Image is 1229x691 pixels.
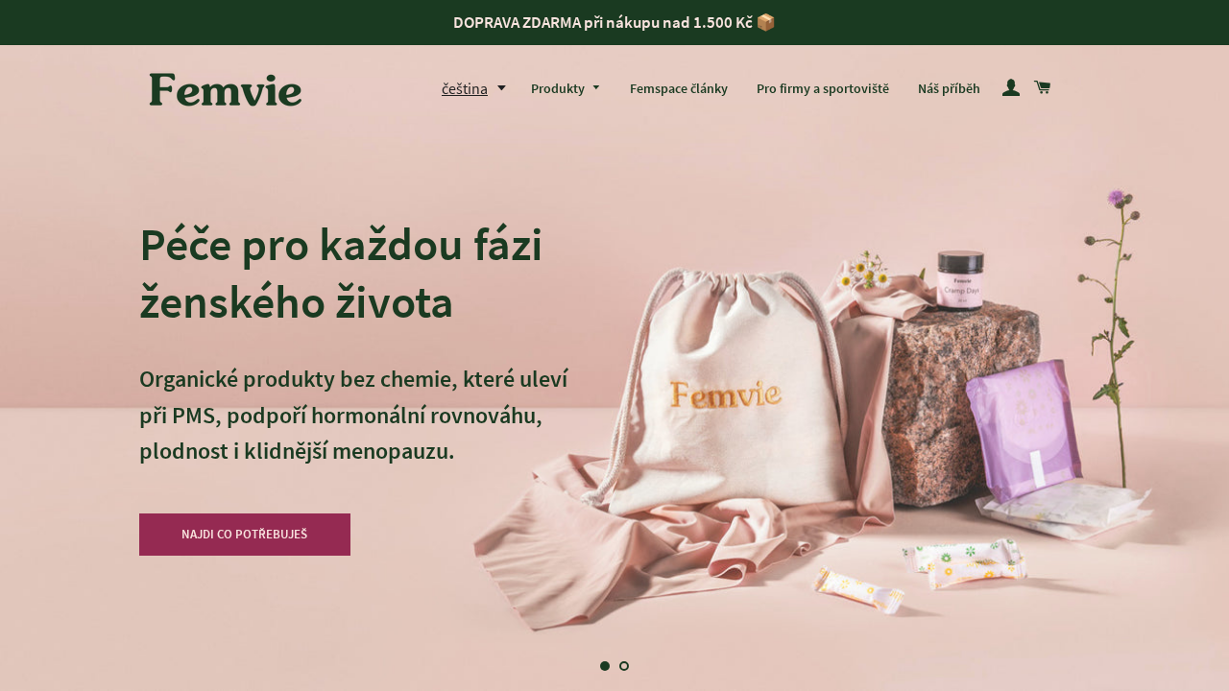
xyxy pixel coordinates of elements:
a: Pro firmy a sportoviště [742,64,904,114]
a: Náš příběh [904,64,995,114]
img: Femvie [139,60,312,119]
a: Načíst snímek 2 [614,656,634,676]
button: Předchozí snímek [128,643,176,691]
button: Další snímek [1048,643,1096,691]
a: Produkty [517,64,616,114]
a: Femspace články [615,64,742,114]
p: Organické produkty bez chemie, které uleví při PMS, podpoří hormonální rovnováhu, plodnost i klid... [139,361,567,505]
a: NAJDI CO POTŘEBUJEŠ [139,513,350,556]
button: čeština [442,76,517,102]
h2: Péče pro každou fázi ženského života [139,215,567,330]
a: Posun 1, aktuální [595,656,614,676]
